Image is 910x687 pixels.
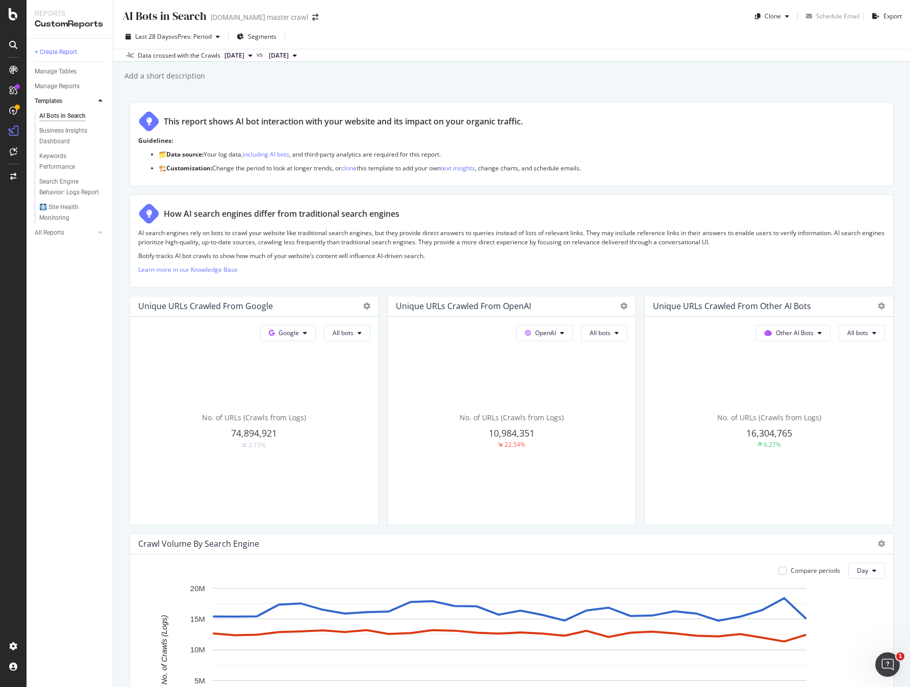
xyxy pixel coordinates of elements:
[776,328,814,337] span: Other AI Bots
[190,584,205,593] text: 20M
[260,325,316,341] button: Google
[35,227,95,238] a: All Reports
[590,328,611,337] span: All bots
[35,96,95,107] a: Templates
[35,81,80,92] div: Manage Reports
[441,164,475,172] a: text insights
[248,441,266,449] div: 3.15%
[839,325,885,341] button: All bots
[35,47,77,58] div: + Create Report
[883,12,902,20] div: Export
[802,8,860,24] button: Schedule Email
[35,227,64,238] div: All Reports
[269,51,289,60] span: 2025 Sep. 8th
[39,111,106,121] a: AI Bots in Search
[279,328,299,337] span: Google
[396,301,531,311] div: Unique URLs Crawled from OpenAI
[233,29,281,45] button: Segments
[138,301,273,311] div: Unique URLs Crawled from Google
[224,51,244,60] span: 2025 Oct. 6th
[341,164,357,172] a: clone
[333,328,353,337] span: All bots
[121,29,224,45] button: Last 28 DaysvsPrev. Period
[164,208,399,220] div: How AI search engines differ from traditional search engines
[135,32,171,41] span: Last 28 Days
[39,125,98,147] div: Business Insights Dashboard
[516,325,573,341] button: OpenAI
[868,8,902,24] button: Export
[231,427,277,439] span: 74,894,921
[257,50,265,59] span: vs
[816,12,860,20] div: Schedule Email
[265,49,301,62] button: [DATE]
[190,615,205,623] text: 15M
[166,164,212,172] strong: Customization:
[39,151,106,172] a: Keywords Performance
[138,265,238,274] a: Learn more in our Knowledge Base
[202,413,306,422] span: No. of URLs (Crawls from Logs)
[746,427,792,439] span: 16,304,765
[717,413,821,422] span: No. of URLs (Crawls from Logs)
[848,563,885,579] button: Day
[171,32,212,41] span: vs Prev. Period
[312,14,318,21] div: arrow-right-arrow-left
[39,202,106,223] a: 🩻 Site Health Monitoring
[242,444,246,447] img: Equal
[35,8,105,18] div: Reports
[755,325,830,341] button: Other AI Bots
[166,150,204,159] strong: Data source:
[39,176,106,198] a: Search Engine Behavior: Logs Report
[35,66,77,77] div: Manage Tables
[248,32,276,41] span: Segments
[764,440,781,449] div: 6.27%
[35,81,106,92] a: Manage Reports
[159,150,885,159] p: 🗂️ Your log data, , and third-party analytics are required for this report.
[39,176,99,198] div: Search Engine Behavior: Logs Report
[581,325,627,341] button: All bots
[791,566,840,575] div: Compare periods
[387,296,637,525] div: Unique URLs Crawled from OpenAIOpenAIAll botsNo. of URLs (Crawls from Logs)10,984,35122.54%
[164,116,523,128] div: This report shows AI bot interaction with your website and its impact on your organic traffic.
[220,49,257,62] button: [DATE]
[211,12,308,22] div: [DOMAIN_NAME] master crawl
[39,111,86,121] div: AI Bots in Search
[535,328,556,337] span: OpenAI
[489,427,535,439] span: 10,984,351
[653,301,811,311] div: Unique URLs Crawled from Other AI Bots
[194,676,205,684] text: 5M
[35,96,62,107] div: Templates
[130,296,379,525] div: Unique URLs Crawled from GoogleGoogleAll botsNo. of URLs (Crawls from Logs)74,894,921Equal3.15%
[35,47,106,58] a: + Create Report
[875,652,900,677] iframe: Intercom live chat
[39,151,96,172] div: Keywords Performance
[751,8,793,24] button: Clone
[39,202,97,223] div: 🩻 Site Health Monitoring
[765,12,781,20] div: Clone
[160,615,168,685] text: No. of Crawls (Logs)
[504,440,525,449] div: 22.54%
[847,328,868,337] span: All bots
[460,413,564,422] span: No. of URLs (Crawls from Logs)
[123,71,205,81] div: Add a short description
[138,51,220,60] div: Data crossed with the Crawls
[159,164,885,172] p: 🏗️ Change the period to look at longer trends, or this template to add your own , change charts, ...
[138,251,885,260] p: Botify tracks AI bot crawls to show how much of your website’s content will influence AI-driven s...
[35,66,106,77] a: Manage Tables
[190,645,205,654] text: 10M
[39,125,106,147] a: Business Insights Dashboard
[130,102,894,186] div: This report shows AI bot interaction with your website and its impact on your organic traffic.Gui...
[857,566,868,575] span: Day
[138,228,885,246] p: AI search engines rely on bots to crawl your website like traditional search engines, but they pr...
[896,652,904,660] span: 1
[35,18,105,30] div: CustomReports
[138,136,173,145] strong: Guidelines:
[121,8,207,24] div: AI Bots in Search
[138,539,259,549] div: Crawl Volume By Search Engine
[644,296,894,525] div: Unique URLs Crawled from Other AI BotsOther AI BotsAll botsNo. of URLs (Crawls from Logs)16,304,7...
[324,325,370,341] button: All bots
[130,194,894,288] div: How AI search engines differ from traditional search enginesAI search engines rely on bots to cra...
[243,150,289,159] a: including AI bots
